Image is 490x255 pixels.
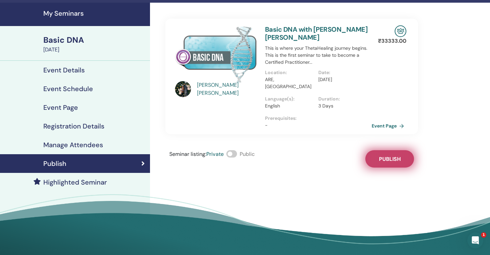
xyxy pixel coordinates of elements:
p: [DATE] [318,76,368,83]
p: Location : [265,69,314,76]
p: Date : [318,69,368,76]
img: default.jpg [175,81,191,97]
div: Basic DNA [43,34,146,46]
span: Seminar listing : [169,151,206,158]
div: [DATE] [43,46,146,54]
p: English [265,102,314,109]
h4: Event Page [43,103,78,111]
h4: Registration Details [43,122,104,130]
h4: Manage Attendees [43,141,103,149]
iframe: Intercom live chat [467,232,483,248]
h4: Highlighted Seminar [43,178,107,186]
a: [PERSON_NAME] [PERSON_NAME] [197,81,259,97]
p: Duration : [318,95,368,102]
button: Publish [365,150,414,168]
a: Basic DNA with [PERSON_NAME] [PERSON_NAME] [265,25,368,42]
p: 3 Days [318,102,368,109]
img: In-Person Seminar [395,25,406,37]
span: Publish [379,156,401,163]
p: ₹ 33333.00 [378,37,406,45]
p: Prerequisites : [265,115,372,122]
a: Basic DNA[DATE] [39,34,150,54]
h4: Publish [43,160,66,168]
h4: Event Schedule [43,85,93,93]
p: This is where your ThetaHealing journey begins. This is the first seminar to take to become a Cer... [265,45,372,66]
span: 1 [481,232,486,238]
p: ARE, [GEOGRAPHIC_DATA] [265,76,314,90]
p: - [265,122,372,129]
span: Private [206,151,224,158]
p: Language(s) : [265,95,314,102]
h4: Event Details [43,66,85,74]
a: Event Page [372,121,407,131]
h4: My Seminars [43,9,146,17]
img: Basic DNA [175,25,257,83]
span: Public [240,151,255,158]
